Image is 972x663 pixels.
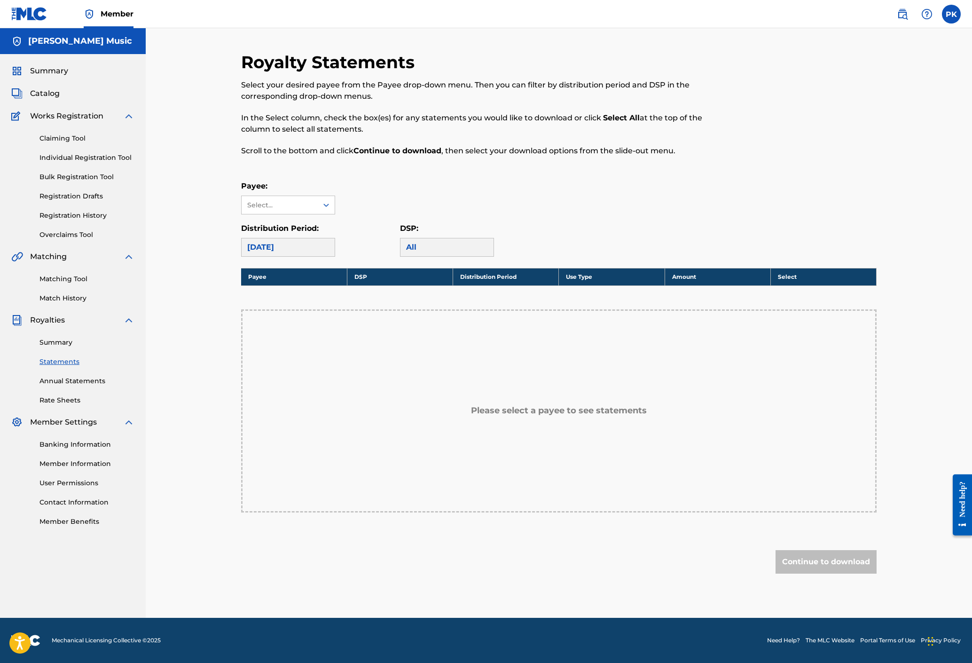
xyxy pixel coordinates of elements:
a: Privacy Policy [921,636,961,645]
div: User Menu [942,5,961,24]
span: Member [101,8,133,19]
a: Claiming Tool [39,134,134,143]
iframe: Resource Center [944,463,972,547]
div: Select... [247,200,311,210]
a: Need Help? [767,636,800,645]
div: Drag [928,627,933,655]
a: SummarySummary [11,65,68,77]
strong: Select All [603,113,640,122]
img: expand [123,251,134,262]
img: expand [123,315,134,326]
span: Mechanical Licensing Collective © 2025 [52,636,161,645]
span: Summary [30,65,68,77]
th: Distribution Period [453,268,559,285]
label: Distribution Period: [241,224,319,233]
img: expand [123,417,134,428]
img: Catalog [11,88,23,99]
span: Royalties [30,315,65,326]
label: Payee: [241,182,267,190]
p: Select your desired payee from the Payee drop-down menu. Then you can filter by distribution peri... [241,79,730,102]
img: search [897,8,908,20]
img: MLC Logo [11,7,47,21]
img: Accounts [11,36,23,47]
a: CatalogCatalog [11,88,60,99]
span: Catalog [30,88,60,99]
span: Member Settings [30,417,97,428]
img: Member Settings [11,417,23,428]
label: DSP: [400,224,418,233]
img: expand [123,110,134,122]
div: Help [917,5,936,24]
a: User Permissions [39,478,134,488]
img: Top Rightsholder [84,8,95,20]
span: Works Registration [30,110,103,122]
a: The MLC Website [806,636,854,645]
h5: Please select a payee to see statements [471,405,647,416]
img: Works Registration [11,110,24,122]
img: logo [11,635,40,646]
a: Individual Registration Tool [39,153,134,163]
span: Matching [30,251,67,262]
a: Rate Sheets [39,395,134,405]
a: Overclaims Tool [39,230,134,240]
img: help [921,8,933,20]
a: Registration History [39,211,134,221]
th: Amount [665,268,770,285]
th: Select [770,268,876,285]
a: Match History [39,293,134,303]
iframe: Chat Widget [925,618,972,663]
h5: Paul Krysiak Music [28,36,132,47]
a: Portal Terms of Use [860,636,915,645]
a: Registration Drafts [39,191,134,201]
th: Payee [241,268,347,285]
img: Summary [11,65,23,77]
p: In the Select column, check the box(es) for any statements you would like to download or click at... [241,112,730,135]
p: Scroll to the bottom and click , then select your download options from the slide-out menu. [241,145,730,157]
a: Contact Information [39,497,134,507]
a: Banking Information [39,440,134,450]
a: Bulk Registration Tool [39,172,134,182]
a: Annual Statements [39,376,134,386]
a: Matching Tool [39,274,134,284]
th: Use Type [559,268,665,285]
th: DSP [347,268,453,285]
img: Matching [11,251,23,262]
strong: Continue to download [353,146,441,155]
h2: Royalty Statements [241,52,419,73]
a: Statements [39,357,134,367]
a: Member Information [39,459,134,469]
img: Royalties [11,315,23,326]
a: Public Search [893,5,912,24]
a: Member Benefits [39,517,134,527]
a: Summary [39,338,134,347]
